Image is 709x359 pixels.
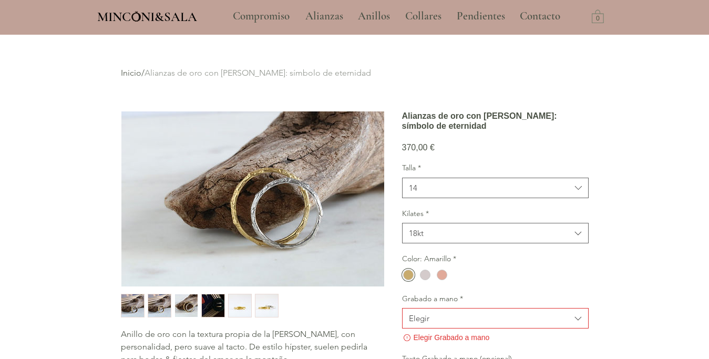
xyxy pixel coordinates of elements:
[596,15,600,23] text: 0
[145,68,371,78] a: Alianzas de oro con [PERSON_NAME]: símbolo de eternidad
[121,294,144,317] img: Miniatura: Alianzas artesanales de oro Minconi Sala
[512,3,569,29] a: Contacto
[402,163,589,173] label: Talla
[121,294,145,317] button: Miniatura: Alianzas artesanales de oro Minconi Sala
[592,9,604,23] a: Carrito con 0 ítems
[409,182,417,193] div: 14
[255,294,279,317] button: Miniatura: Alianzas artesanales de oro Minconi Sala
[402,308,589,329] button: Grabado a mano
[451,3,510,29] p: Pendientes
[402,111,589,131] h1: Alianzas de oro con [PERSON_NAME]: símbolo de eternidad
[132,11,141,22] img: Minconi Sala
[255,294,279,317] div: 6 / 6
[402,178,589,198] button: Talla
[148,294,171,317] img: Miniatura: Alianzas artesanales de oro Minconi Sala
[409,228,424,239] div: 18kt
[228,294,252,317] div: 5 / 6
[402,143,435,152] span: 370,00 €
[121,111,385,287] button: Alianzas artesanales de oro Minconi SalaAgrandar
[300,3,348,29] p: Alianzas
[97,7,197,24] a: MINCONI&SALA
[174,294,198,317] button: Miniatura: Alianzas artesanales de oro Minconi Sala
[97,9,197,25] span: MINCONI&SALA
[297,3,350,29] a: Alianzas
[353,3,395,29] p: Anillos
[402,223,589,243] button: Kilates
[402,294,589,304] label: Grabado a mano
[148,294,171,317] div: 2 / 6
[402,209,589,219] label: Kilates
[121,68,141,78] a: Inicio
[174,294,198,317] div: 3 / 6
[402,333,589,343] div: Elegir Grabado a mano
[449,3,512,29] a: Pendientes
[121,111,384,286] img: Alianzas artesanales de oro Minconi Sala
[121,294,145,317] div: 1 / 6
[201,294,225,317] button: Miniatura: Alianzas artesanales de oro Minconi Sala
[201,294,225,317] div: 4 / 6
[175,294,198,317] img: Miniatura: Alianzas artesanales de oro Minconi Sala
[255,294,278,317] img: Miniatura: Alianzas artesanales de oro Minconi Sala
[121,67,580,79] div: /
[409,313,429,324] div: Elegir
[350,3,397,29] a: Anillos
[228,3,295,29] p: Compromiso
[402,254,456,264] legend: Color: Amarillo
[515,3,566,29] p: Contacto
[228,294,252,317] button: Miniatura: Alianzas artesanales de oro Minconi Sala
[225,3,297,29] a: Compromiso
[202,294,224,317] img: Miniatura: Alianzas artesanales de oro Minconi Sala
[400,3,447,29] p: Collares
[229,294,251,317] img: Miniatura: Alianzas artesanales de oro Minconi Sala
[204,3,589,29] nav: Sitio
[397,3,449,29] a: Collares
